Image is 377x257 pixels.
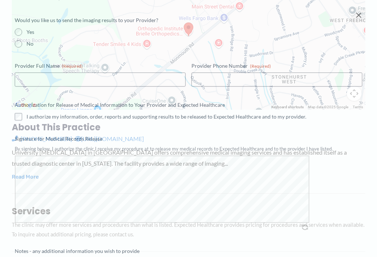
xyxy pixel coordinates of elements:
[15,101,225,109] legend: Authorization for Release of Medical Information to Your Provider and Expected Healthcare
[300,223,309,231] img: Clear Signature
[15,247,362,255] label: Notes - any additional information you wish to provide
[250,63,271,69] span: (Required)
[15,135,362,142] label: Signature for Medical Records Release
[15,17,158,24] legend: Would you like us to send the imaging results to your Provider?
[15,62,186,70] label: Provider Full Name
[191,62,362,70] label: Provider Phone Number
[62,63,83,69] span: (Required)
[27,113,306,120] label: I authorize my information, order, reports and supporting results to be released to Expected Heal...
[15,145,362,152] div: By signing below, I authorize the clinic I receive my procedure at to release my medical records ...
[27,40,362,47] label: No
[27,28,362,36] label: Yes
[351,7,366,22] span: ×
